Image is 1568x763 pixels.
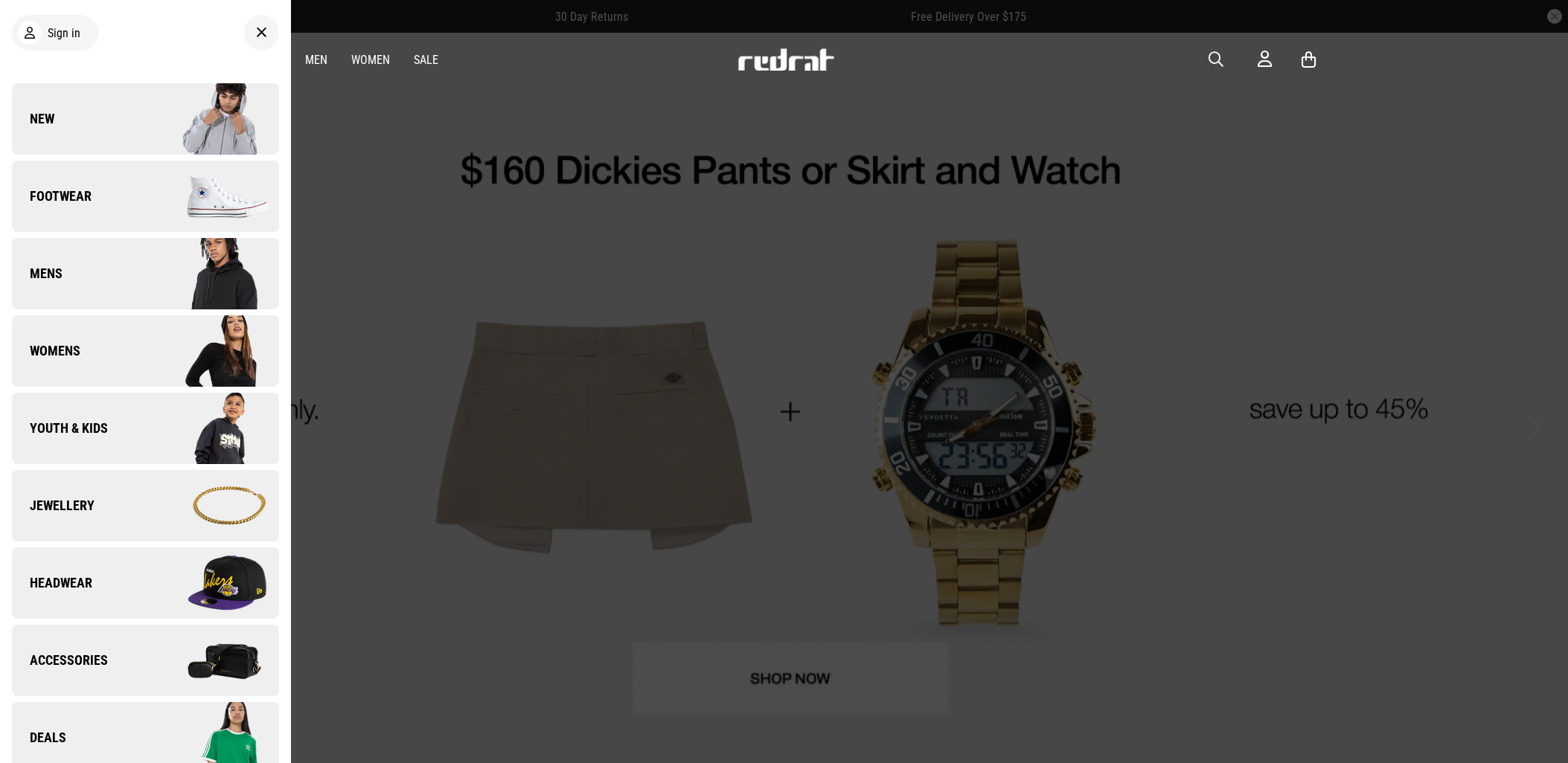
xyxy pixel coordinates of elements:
[145,159,278,234] img: Company
[12,497,95,515] span: Jewellery
[145,236,278,311] img: Company
[351,53,390,67] a: Women
[12,547,279,619] a: Headwear Company
[12,651,108,669] span: Accessories
[737,48,835,71] img: Redrat logo
[12,187,92,205] span: Footwear
[145,314,278,388] img: Company
[12,83,279,155] a: New Company
[145,546,278,620] img: Company
[12,265,63,283] span: Mens
[145,82,278,156] img: Company
[145,623,278,698] img: Company
[414,53,438,67] a: Sale
[12,238,279,309] a: Mens Company
[145,469,278,543] img: Company
[12,110,54,128] span: New
[12,470,279,541] a: Jewellery Company
[12,419,108,437] span: Youth & Kids
[48,26,80,40] span: Sign in
[12,342,80,360] span: Womens
[305,53,327,67] a: Men
[12,393,279,464] a: Youth & Kids Company
[12,625,279,696] a: Accessories Company
[12,161,279,232] a: Footwear Company
[12,574,92,592] span: Headwear
[145,391,278,466] img: Company
[12,315,279,387] a: Womens Company
[12,729,66,747] span: Deals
